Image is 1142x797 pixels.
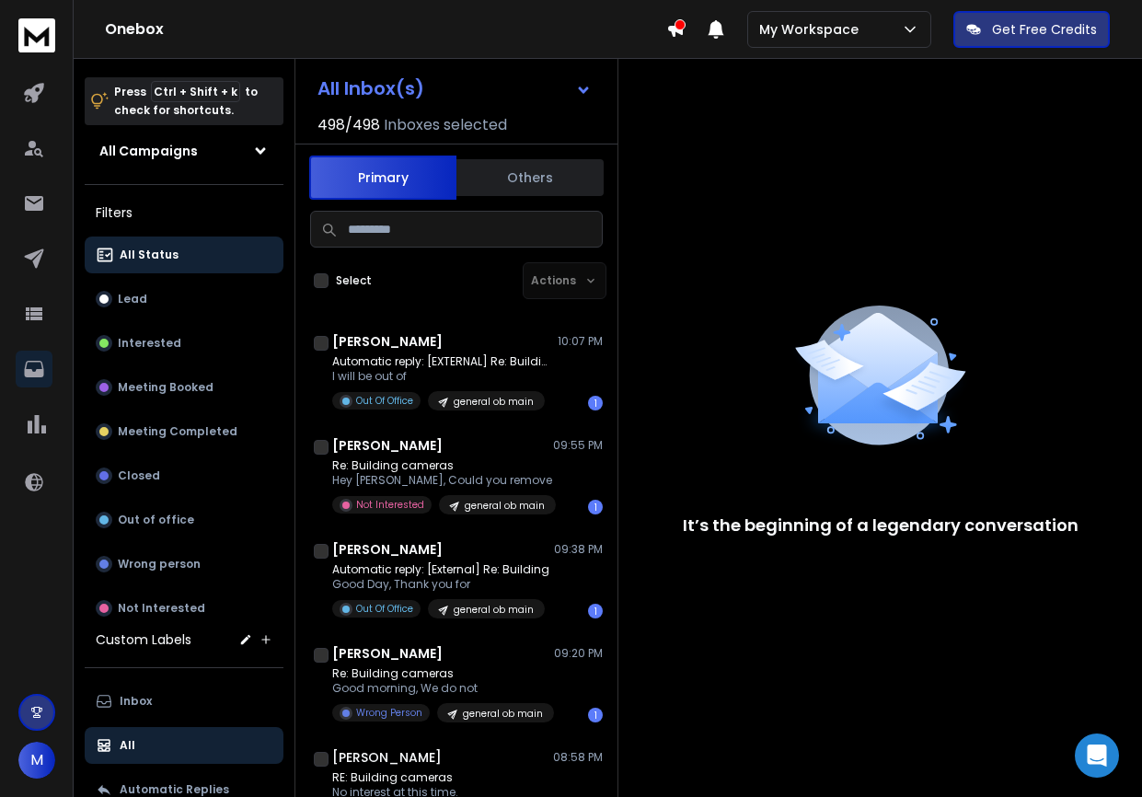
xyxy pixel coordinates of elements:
button: Meeting Booked [85,369,283,406]
h1: Onebox [105,18,666,40]
h1: [PERSON_NAME] [332,540,443,559]
div: 1 [588,500,603,514]
h3: Filters [85,200,283,225]
div: Open Intercom Messenger [1075,733,1119,778]
button: Out of office [85,502,283,538]
button: Get Free Credits [953,11,1110,48]
p: 09:20 PM [554,646,603,661]
button: All [85,727,283,764]
p: Hey [PERSON_NAME], Could you remove [332,473,553,488]
p: 09:38 PM [554,542,603,557]
p: Out Of Office [356,602,413,616]
h1: [PERSON_NAME] [332,644,443,663]
p: Automatic reply: [External] Re: Building [332,562,549,577]
p: Lead [118,292,147,306]
button: All Campaigns [85,133,283,169]
p: Inbox [120,694,152,709]
button: Closed [85,457,283,494]
p: 08:58 PM [553,750,603,765]
p: Out of office [118,513,194,527]
h3: Inboxes selected [384,114,507,136]
p: It’s the beginning of a legendary conversation [683,513,1079,538]
p: Automatic Replies [120,782,229,797]
h3: Custom Labels [96,630,191,649]
label: Select [336,273,372,288]
h1: [PERSON_NAME] [332,748,442,767]
p: 10:07 PM [558,334,603,349]
span: Ctrl + Shift + k [151,81,240,102]
p: general ob main [465,499,545,513]
p: general ob main [463,707,543,721]
p: RE: Building cameras [332,770,553,785]
p: All Status [120,248,179,262]
button: M [18,742,55,779]
button: Not Interested [85,590,283,627]
span: 498 / 498 [317,114,380,136]
p: general ob main [454,603,534,617]
button: Lead [85,281,283,318]
p: Good morning, We do not [332,681,553,696]
button: All Inbox(s) [303,70,606,107]
p: Not Interested [356,498,424,512]
div: 1 [588,708,603,722]
p: Meeting Completed [118,424,237,439]
p: All [120,738,135,753]
button: Inbox [85,683,283,720]
p: Get Free Credits [992,20,1097,39]
div: 1 [588,604,603,618]
button: Meeting Completed [85,413,283,450]
h1: All Campaigns [99,142,198,160]
p: Re: Building cameras [332,666,553,681]
p: Good Day, Thank you for [332,577,549,592]
p: Meeting Booked [118,380,213,395]
p: Not Interested [118,601,205,616]
button: Interested [85,325,283,362]
button: All Status [85,237,283,273]
h1: [PERSON_NAME] [332,332,443,351]
img: logo [18,18,55,52]
p: Press to check for shortcuts. [114,83,258,120]
h1: [PERSON_NAME] [332,436,443,455]
p: Out Of Office [356,394,413,408]
p: Wrong person [118,557,201,572]
div: 1 [588,396,603,410]
button: Primary [309,156,456,200]
button: Others [456,157,604,198]
h1: All Inbox(s) [317,79,424,98]
p: I will be out of [332,369,553,384]
p: 09:55 PM [553,438,603,453]
p: general ob main [454,395,534,409]
p: Re: Building cameras [332,458,553,473]
p: Automatic reply: [EXTERNAL] Re: Building [332,354,553,369]
p: Wrong Person [356,706,422,720]
button: Wrong person [85,546,283,583]
p: Interested [118,336,181,351]
p: Closed [118,468,160,483]
p: My Workspace [759,20,866,39]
